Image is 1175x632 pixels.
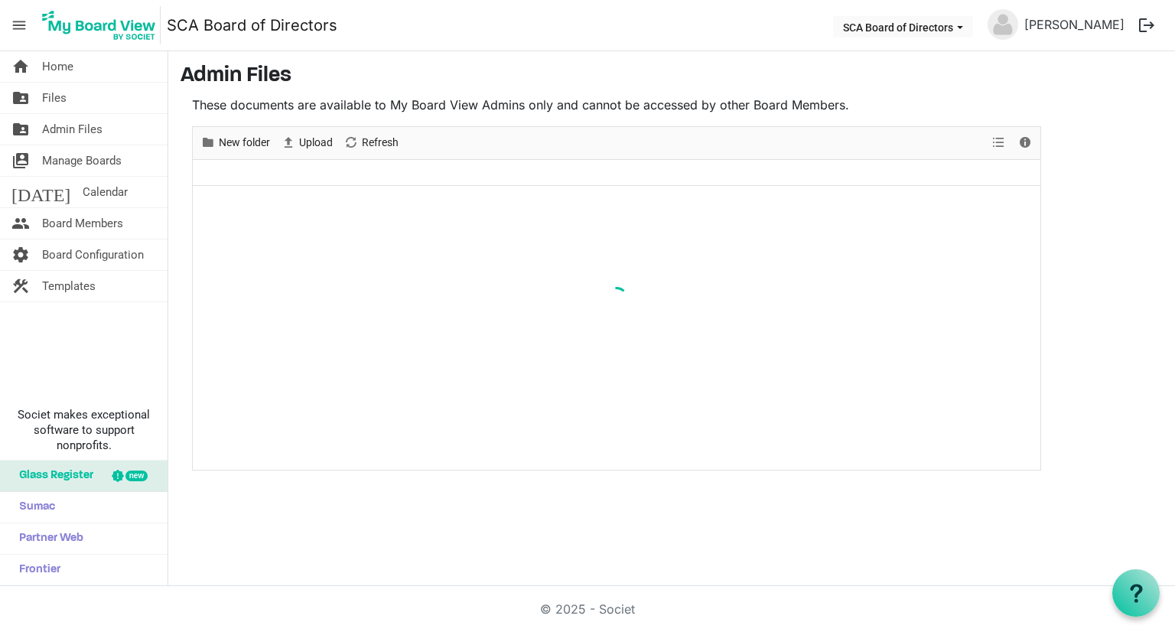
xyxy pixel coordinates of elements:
img: My Board View Logo [37,6,161,44]
span: Home [42,51,73,82]
span: Templates [42,271,96,301]
a: My Board View Logo [37,6,167,44]
span: people [11,208,30,239]
span: Frontier [11,555,60,585]
div: new [125,471,148,481]
a: © 2025 - Societ [540,601,635,617]
span: Societ makes exceptional software to support nonprofits. [7,407,161,453]
span: menu [5,11,34,40]
span: folder_shared [11,114,30,145]
span: Glass Register [11,461,93,491]
span: Files [42,83,67,113]
a: SCA Board of Directors [167,10,337,41]
h3: Admin Files [181,64,1163,90]
span: settings [11,239,30,270]
img: no-profile-picture.svg [988,9,1018,40]
span: Admin Files [42,114,103,145]
span: [DATE] [11,177,70,207]
p: These documents are available to My Board View Admins only and cannot be accessed by other Board ... [192,96,1041,114]
span: Board Members [42,208,123,239]
span: Calendar [83,177,128,207]
span: switch_account [11,145,30,176]
span: Sumac [11,492,55,523]
button: SCA Board of Directors dropdownbutton [833,16,973,37]
a: [PERSON_NAME] [1018,9,1131,40]
span: home [11,51,30,82]
span: Board Configuration [42,239,144,270]
span: construction [11,271,30,301]
span: Manage Boards [42,145,122,176]
button: logout [1131,9,1163,41]
span: Partner Web [11,523,83,554]
span: folder_shared [11,83,30,113]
